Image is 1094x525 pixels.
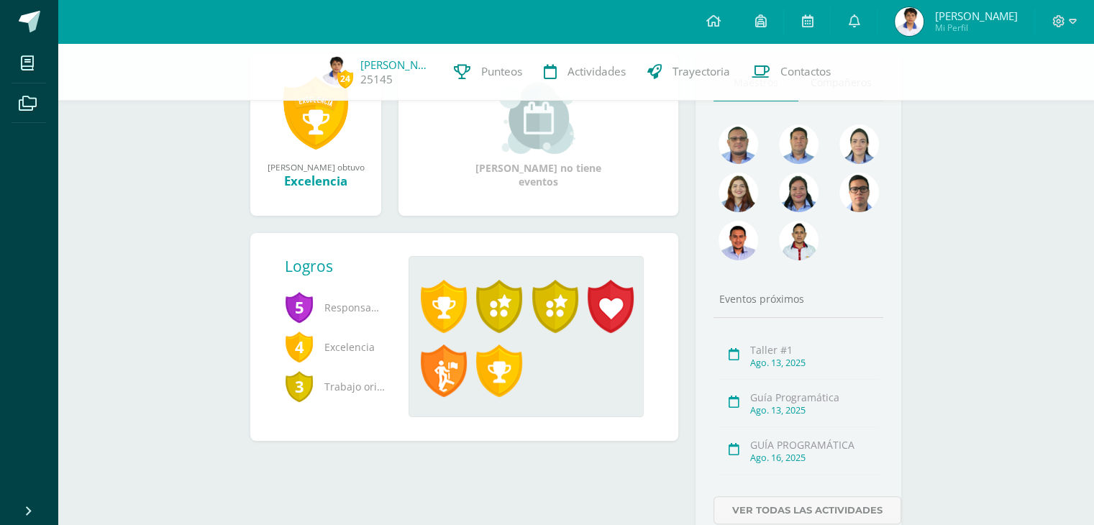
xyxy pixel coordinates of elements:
span: Trabajo original [285,367,386,406]
a: Trayectoria [637,43,741,101]
a: Ver todas las actividades [714,496,901,524]
img: a9adb280a5deb02de052525b0213cdb9.png [719,173,758,212]
div: Logros [285,256,397,276]
img: 2ac039123ac5bd71a02663c3aa063ac8.png [779,124,819,164]
div: Ago. 16, 2025 [750,452,879,464]
a: [PERSON_NAME] [360,58,432,72]
span: Punteos [481,64,522,79]
div: Taller #1 [750,343,879,357]
div: Ago. 13, 2025 [750,357,879,369]
a: Actividades [533,43,637,101]
img: b3275fa016b95109afc471d3b448d7ac.png [839,173,879,212]
span: Responsabilidad [285,288,386,327]
span: Mi Perfil [934,22,1017,34]
img: 6b516411093031de2315839688b6386d.png [779,221,819,260]
div: Eventos próximos [714,292,883,306]
span: 24 [337,70,353,88]
span: Contactos [780,64,831,79]
span: 5 [285,291,314,324]
div: Guía Programática [750,391,879,404]
span: Excelencia [285,327,386,367]
span: 4 [285,330,314,363]
img: 4a7f7f1a360f3d8e2a3425f4c4febaf9.png [779,173,819,212]
div: [PERSON_NAME] no tiene eventos [467,82,611,188]
span: [PERSON_NAME] [934,9,1017,23]
span: Trayectoria [673,64,730,79]
img: event_small.png [499,82,578,154]
div: Ago. 13, 2025 [750,404,879,416]
a: Punteos [443,43,533,101]
img: 99962f3fa423c9b8099341731b303440.png [719,124,758,164]
div: [PERSON_NAME] obtuvo [265,161,367,173]
img: e1452881eee4047204c5bfab49ceb0f5.png [895,7,924,36]
img: e1452881eee4047204c5bfab49ceb0f5.png [321,56,350,85]
span: Actividades [567,64,626,79]
div: Excelencia [265,173,367,189]
span: 3 [285,370,314,403]
img: 375aecfb130304131abdbe7791f44736.png [839,124,879,164]
a: 25145 [360,72,393,87]
img: cc0c97458428ff7fb5cd31c6f23e5075.png [719,221,758,260]
a: Contactos [741,43,842,101]
div: GUÍA PROGRAMÁTICA [750,438,879,452]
